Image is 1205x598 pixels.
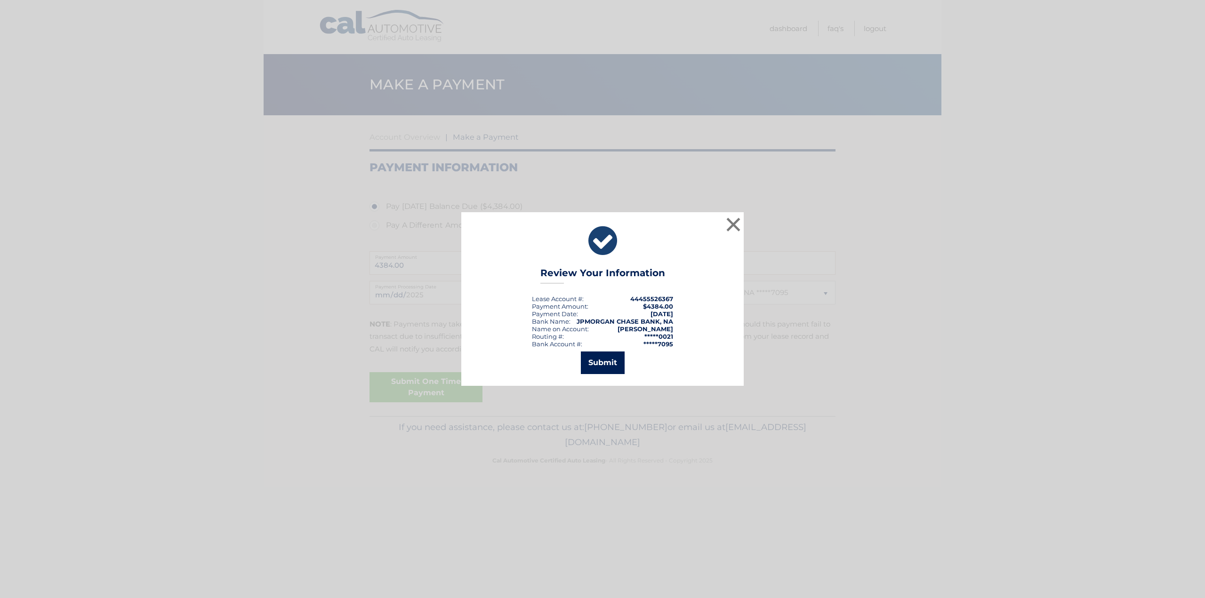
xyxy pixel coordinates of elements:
[618,325,673,333] strong: [PERSON_NAME]
[532,310,578,318] div: :
[630,295,673,303] strong: 44455526367
[532,333,564,340] div: Routing #:
[532,310,577,318] span: Payment Date
[577,318,673,325] strong: JPMORGAN CHASE BANK, NA
[532,325,589,333] div: Name on Account:
[532,318,570,325] div: Bank Name:
[643,303,673,310] span: $4384.00
[532,295,584,303] div: Lease Account #:
[651,310,673,318] span: [DATE]
[581,351,625,374] button: Submit
[532,340,582,348] div: Bank Account #:
[540,267,665,284] h3: Review Your Information
[532,303,588,310] div: Payment Amount:
[724,215,743,234] button: ×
